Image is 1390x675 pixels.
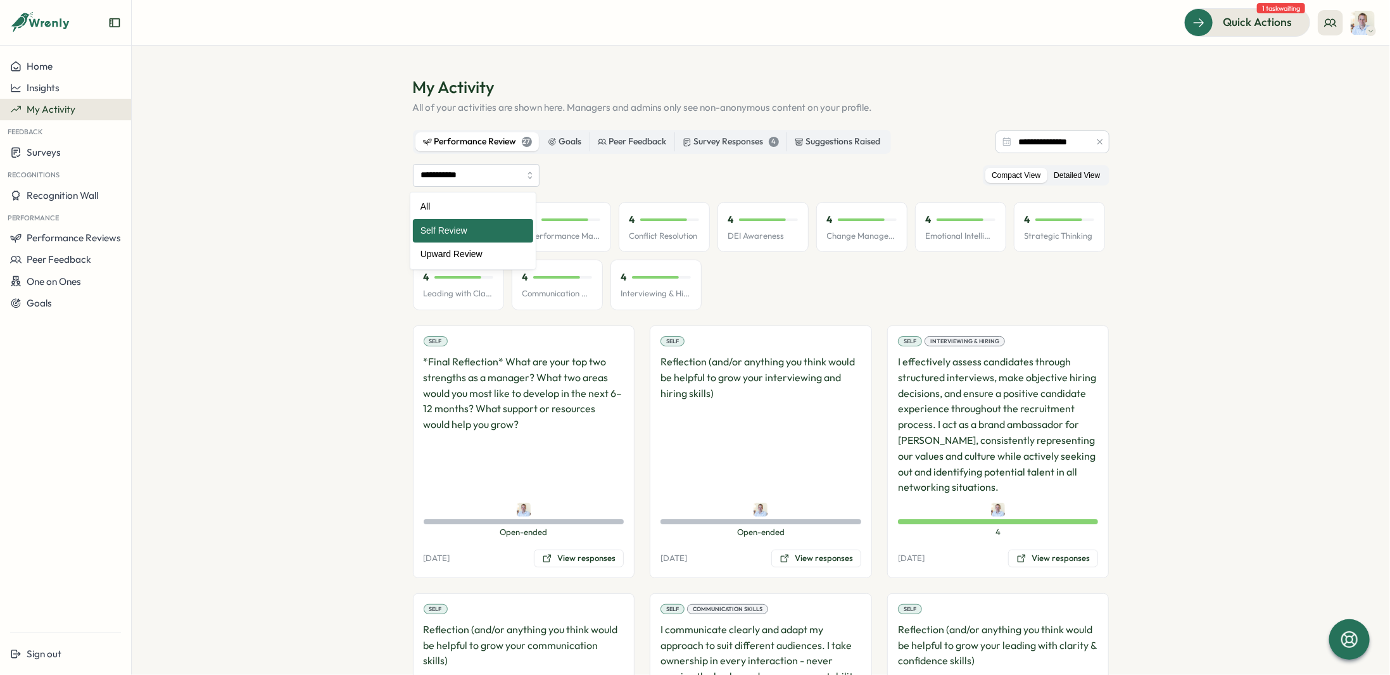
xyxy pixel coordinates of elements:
p: [DATE] [424,553,450,564]
p: Conflict Resolution [629,230,699,242]
img: Thomas Clark [754,503,768,517]
div: Peer Feedback [598,135,667,149]
button: Quick Actions [1184,8,1310,36]
div: Self [898,336,922,346]
p: Emotional Intelligence [926,230,995,242]
img: Thomas Clark [991,503,1005,517]
h1: My Activity [413,76,1109,98]
div: Interviewing & Hiring [925,336,1005,346]
span: Open-ended [424,527,624,538]
span: Home [27,60,53,72]
p: *Final Reflection* What are your top two strengths as a manager? What two areas would you most li... [424,354,624,495]
p: Leading with Clarity & Confidence [424,288,493,300]
div: Self [660,604,685,614]
p: Change Management [827,230,897,242]
p: 4 [629,213,635,227]
img: Thomas Clark [517,503,531,517]
span: Surveys [27,146,61,158]
span: Sign out [27,648,61,660]
span: 4 [898,527,1099,538]
label: Detailed View [1047,168,1106,184]
span: Insights [27,82,60,94]
p: [DATE] [660,553,687,564]
span: One on Ones [27,275,81,287]
span: Goals [27,297,52,309]
button: View responses [771,550,861,567]
p: 4 [621,270,627,284]
button: View responses [1008,550,1098,567]
span: Open-ended [660,527,861,538]
div: Survey Responses [683,135,779,149]
label: Compact View [985,168,1047,184]
span: Performance Reviews [27,232,121,244]
div: Self Review [413,219,533,243]
div: Self [424,336,448,346]
div: Self [660,336,685,346]
p: All of your activities are shown here. Managers and admins only see non-anonymous content on your... [413,101,1109,115]
p: 4 [424,270,429,284]
p: Interviewing & Hiring [621,288,691,300]
div: Self [424,604,448,614]
span: My Activity [27,103,75,115]
p: 4 [522,270,528,284]
img: Thomas Clark [1351,11,1375,35]
p: DEI Awareness [728,230,798,242]
button: Expand sidebar [108,16,121,29]
p: I effectively assess candidates through structured interviews, make objective hiring decisions, a... [898,354,1099,495]
p: 4 [926,213,932,227]
p: 4 [827,213,833,227]
div: Self [898,604,922,614]
p: [DATE] [898,553,925,564]
span: Recognition Wall [27,189,98,201]
p: Reflection (and/or anything you think would be helpful to grow your interviewing and hiring skills) [660,354,861,495]
div: 27 [522,137,532,147]
button: View responses [534,550,624,567]
div: Suggestions Raised [795,135,881,149]
div: 4 [769,137,779,147]
p: 4 [728,213,734,227]
div: Goals [548,135,582,149]
div: Communication Skills [687,604,768,614]
p: 4 [1025,213,1030,227]
span: 1 task waiting [1257,3,1305,13]
p: Strategic Thinking [1025,230,1094,242]
p: Communication Skills [522,288,592,300]
span: Quick Actions [1223,14,1292,30]
div: Performance Review [423,135,532,149]
p: Performance Management [531,230,600,242]
span: Peer Feedback [27,253,91,265]
div: All [413,195,533,219]
div: Upward Review [413,243,533,267]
